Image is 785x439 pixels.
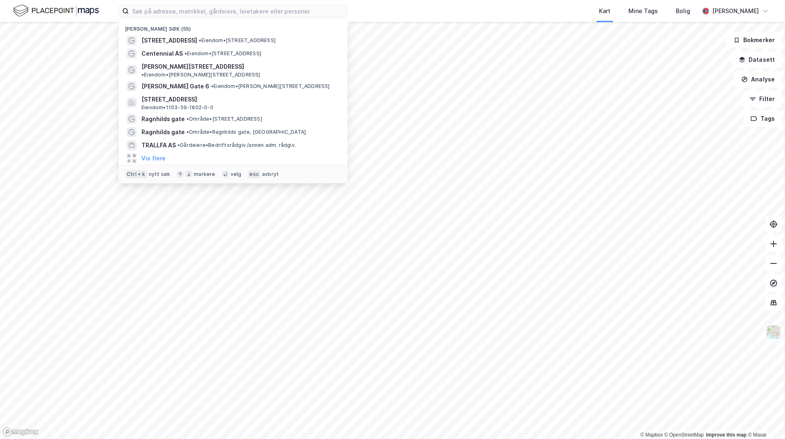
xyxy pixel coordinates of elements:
[744,400,785,439] div: Kontrollprogram for chat
[2,427,38,437] a: Mapbox homepage
[141,114,185,124] span: Ragnhilds gate
[149,171,170,178] div: nytt søk
[13,4,99,18] img: logo.f888ab2527a4732fd821a326f86c7f29.svg
[211,83,213,89] span: •
[141,49,183,59] span: Centennial AS
[177,142,180,148] span: •
[186,129,306,135] span: Område • Ragnhilds gate, [GEOGRAPHIC_DATA]
[199,37,201,43] span: •
[119,19,348,34] div: [PERSON_NAME] søk (55)
[186,116,262,122] span: Område • [STREET_ADDRESS]
[248,170,260,178] div: esc
[141,127,185,137] span: Ragnhilds gate
[184,50,261,57] span: Eiendom • [STREET_ADDRESS]
[194,171,215,178] div: markere
[141,72,144,78] span: •
[177,142,296,149] span: Gårdeiere • Bedriftsrådgiv./annen adm. rådgiv.
[766,324,781,340] img: Z
[141,62,244,72] span: [PERSON_NAME][STREET_ADDRESS]
[706,432,747,438] a: Improve this map
[712,6,759,16] div: [PERSON_NAME]
[664,432,704,438] a: OpenStreetMap
[262,171,279,178] div: avbryt
[742,91,782,107] button: Filter
[141,95,338,104] span: [STREET_ADDRESS]
[211,83,330,90] span: Eiendom • [PERSON_NAME][STREET_ADDRESS]
[186,129,189,135] span: •
[199,37,276,44] span: Eiendom • [STREET_ADDRESS]
[141,104,213,111] span: Eiendom • 1103-59-1802-0-0
[186,116,189,122] span: •
[141,36,197,45] span: [STREET_ADDRESS]
[732,52,782,68] button: Datasett
[141,81,209,91] span: [PERSON_NAME] Gate 6
[141,140,176,150] span: TRALLFA AS
[129,5,347,17] input: Søk på adresse, matrikkel, gårdeiere, leietakere eller personer
[184,50,187,56] span: •
[676,6,690,16] div: Bolig
[744,110,782,127] button: Tags
[640,432,663,438] a: Mapbox
[141,72,260,78] span: Eiendom • [PERSON_NAME][STREET_ADDRESS]
[141,153,166,163] button: Vis flere
[125,170,147,178] div: Ctrl + k
[734,71,782,88] button: Analyse
[599,6,610,16] div: Kart
[727,32,782,48] button: Bokmerker
[231,171,242,178] div: velg
[744,400,785,439] iframe: Chat Widget
[628,6,658,16] div: Mine Tags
